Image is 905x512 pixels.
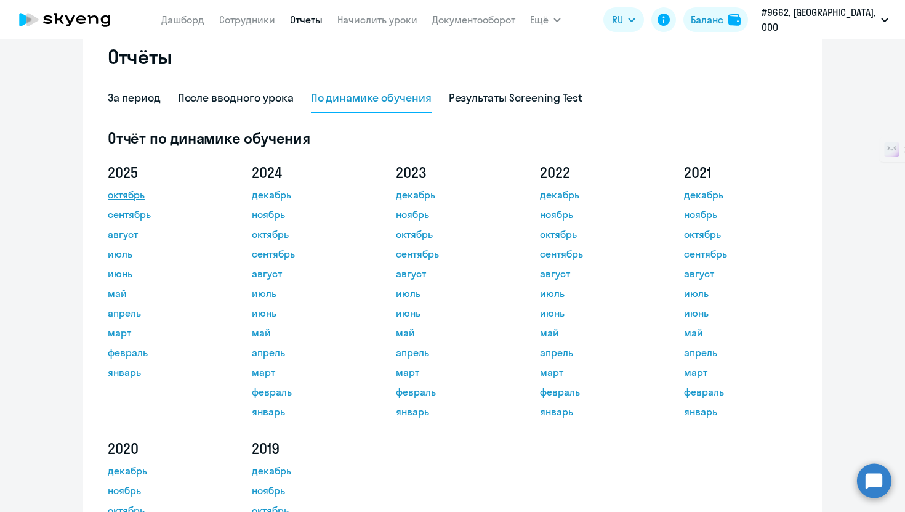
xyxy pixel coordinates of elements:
a: апрель [684,345,795,360]
a: сентябрь [396,246,507,261]
a: октябрь [108,187,219,202]
a: февраль [684,384,795,399]
a: июнь [108,266,219,281]
div: После вводного урока [178,90,294,106]
a: декабрь [540,187,651,202]
a: январь [396,404,507,419]
a: март [108,325,219,340]
a: ноябрь [540,207,651,222]
a: март [252,365,363,380]
a: ноябрь [252,207,363,222]
a: октябрь [540,227,651,242]
a: ноябрь [684,207,795,222]
h5: 2023 [396,163,507,182]
a: Дашборд [161,14,204,26]
a: октябрь [252,227,363,242]
h5: Отчёт по динамике обучения [108,128,797,148]
button: RU [603,7,644,32]
a: Документооборот [432,14,515,26]
a: июль [684,286,795,301]
a: июнь [540,306,651,320]
a: ноябрь [108,483,219,498]
a: октябрь [684,227,795,242]
a: декабрь [108,463,219,478]
a: апрель [108,306,219,320]
a: май [540,325,651,340]
div: Баланс [691,12,723,27]
a: июнь [252,306,363,320]
div: По динамике обучения [311,90,432,106]
button: Балансbalance [683,7,748,32]
button: Ещё [530,7,561,32]
a: июль [108,246,219,261]
a: октябрь [396,227,507,242]
h5: 2024 [252,163,363,182]
a: декабрь [252,463,363,478]
a: февраль [252,384,363,399]
div: Результаты Screening Test [449,90,583,106]
a: май [252,325,363,340]
a: сентябрь [540,246,651,261]
a: февраль [108,345,219,360]
div: За период [108,90,161,106]
p: #9662, [GEOGRAPHIC_DATA], ООО [762,5,876,35]
a: Сотрудники [219,14,275,26]
a: январь [684,404,795,419]
a: ноябрь [396,207,507,222]
h5: 2020 [108,439,219,458]
a: август [540,266,651,281]
button: #9662, [GEOGRAPHIC_DATA], ООО [755,5,895,35]
a: август [252,266,363,281]
h2: Отчёты [108,44,172,69]
span: RU [612,12,623,27]
a: ноябрь [252,483,363,498]
a: май [684,325,795,340]
a: январь [252,404,363,419]
h5: 2021 [684,163,795,182]
span: Ещё [530,12,549,27]
a: декабрь [252,187,363,202]
a: январь [108,365,219,380]
a: сентябрь [252,246,363,261]
a: июнь [396,306,507,320]
a: февраль [540,384,651,399]
a: август [396,266,507,281]
a: август [108,227,219,242]
a: июль [540,286,651,301]
a: декабрь [396,187,507,202]
h5: 2025 [108,163,219,182]
a: сентябрь [684,246,795,261]
img: balance [728,14,741,26]
a: февраль [396,384,507,399]
a: июль [396,286,507,301]
a: Отчеты [290,14,323,26]
a: Начислить уроки [337,14,417,26]
a: апрель [396,345,507,360]
a: апрель [252,345,363,360]
h5: 2022 [540,163,651,182]
a: март [396,365,507,380]
a: декабрь [684,187,795,202]
a: май [396,325,507,340]
a: апрель [540,345,651,360]
a: июль [252,286,363,301]
a: январь [540,404,651,419]
a: сентябрь [108,207,219,222]
a: май [108,286,219,301]
a: июнь [684,306,795,320]
h5: 2019 [252,439,363,458]
a: март [684,365,795,380]
a: август [684,266,795,281]
a: март [540,365,651,380]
